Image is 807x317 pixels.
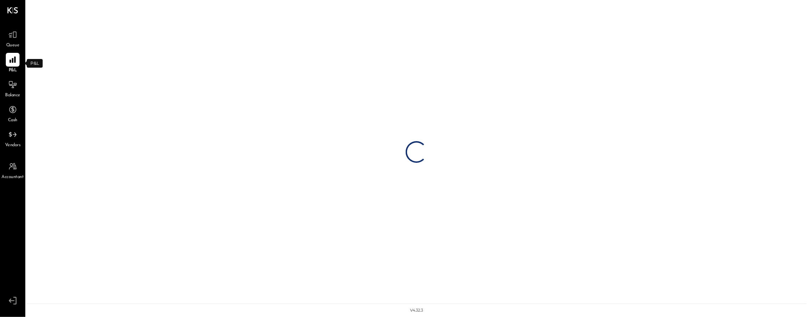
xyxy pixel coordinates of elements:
[0,128,25,149] a: Vendors
[6,42,20,49] span: Queue
[0,160,25,181] a: Accountant
[9,67,17,74] span: P&L
[0,53,25,74] a: P&L
[0,103,25,124] a: Cash
[410,308,423,313] div: v 4.32.3
[5,142,21,149] span: Vendors
[0,78,25,99] a: Balance
[5,92,20,99] span: Balance
[2,174,24,181] span: Accountant
[27,59,43,68] div: P&L
[8,117,17,124] span: Cash
[0,28,25,49] a: Queue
